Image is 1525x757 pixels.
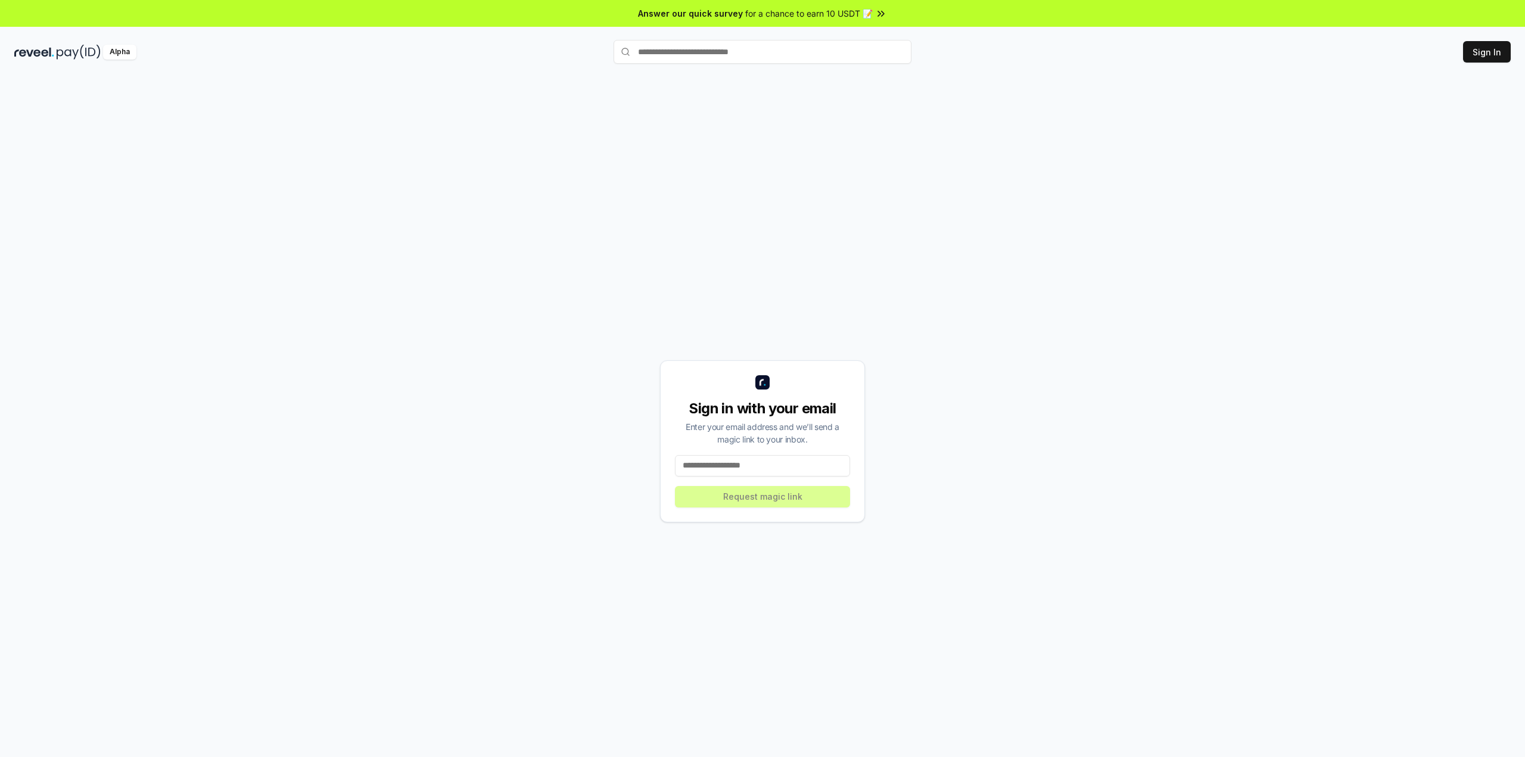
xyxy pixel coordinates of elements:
[1463,41,1511,63] button: Sign In
[745,7,873,20] span: for a chance to earn 10 USDT 📝
[755,375,770,390] img: logo_small
[14,45,54,60] img: reveel_dark
[675,420,850,446] div: Enter your email address and we’ll send a magic link to your inbox.
[638,7,743,20] span: Answer our quick survey
[103,45,136,60] div: Alpha
[675,399,850,418] div: Sign in with your email
[57,45,101,60] img: pay_id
